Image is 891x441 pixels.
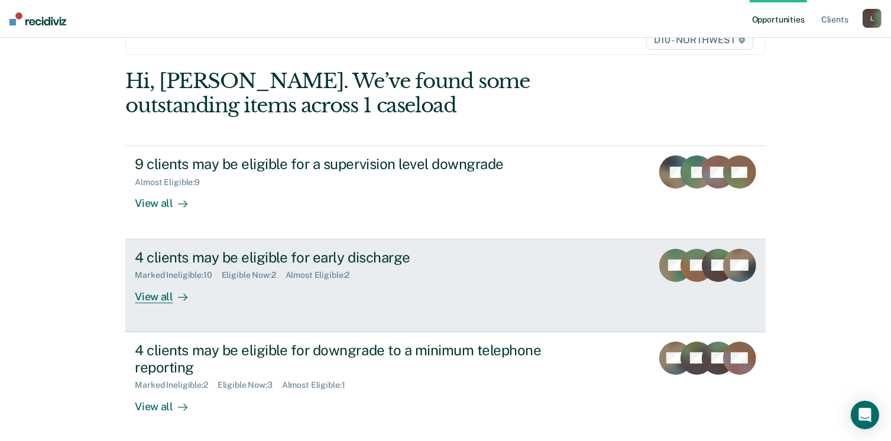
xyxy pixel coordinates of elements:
div: Almost Eligible : 2 [286,270,359,280]
div: View all [135,280,201,303]
div: Almost Eligible : 9 [135,177,209,187]
div: View all [135,390,201,413]
img: Recidiviz [9,12,66,25]
button: L [863,9,882,28]
div: Eligible Now : 2 [222,270,286,280]
div: Marked Ineligible : 10 [135,270,221,280]
div: 4 clients may be eligible for downgrade to a minimum telephone reporting [135,342,550,376]
div: Eligible Now : 3 [218,380,282,390]
div: 4 clients may be eligible for early discharge [135,249,550,266]
div: Marked Ineligible : 2 [135,380,217,390]
span: D10 - NORTHWEST [646,31,753,50]
a: 9 clients may be eligible for a supervision level downgradeAlmost Eligible:9View all [125,145,765,239]
div: View all [135,187,201,210]
a: 4 clients may be eligible for early dischargeMarked Ineligible:10Eligible Now:2Almost Eligible:2V... [125,239,765,332]
div: 9 clients may be eligible for a supervision level downgrade [135,155,550,173]
div: Hi, [PERSON_NAME]. We’ve found some outstanding items across 1 caseload [125,69,637,118]
div: Open Intercom Messenger [851,401,879,429]
div: Almost Eligible : 1 [282,380,355,390]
